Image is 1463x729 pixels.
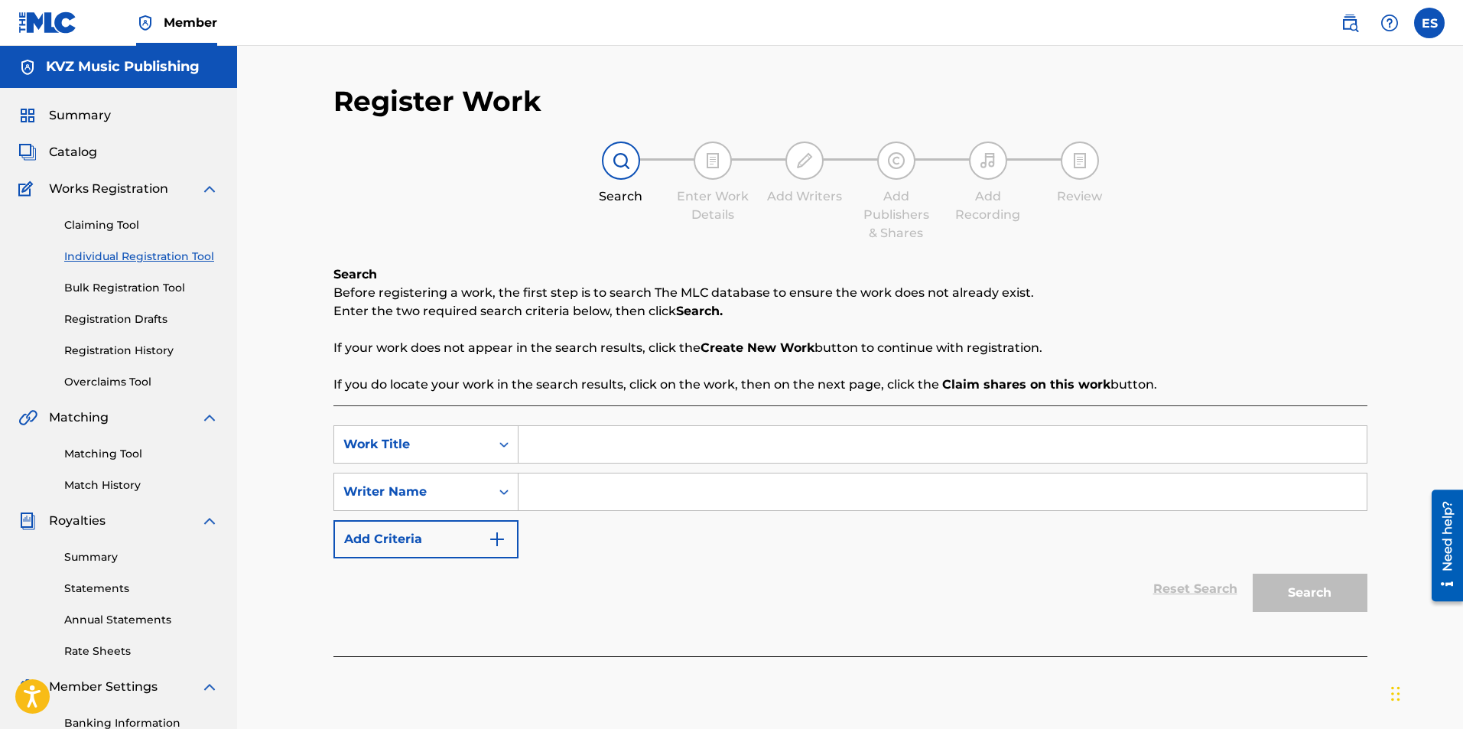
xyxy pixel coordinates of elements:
[979,151,997,170] img: step indicator icon for Add Recording
[64,549,219,565] a: Summary
[18,143,37,161] img: Catalog
[18,143,97,161] a: CatalogCatalog
[1341,14,1359,32] img: search
[49,180,168,198] span: Works Registration
[942,377,1110,392] strong: Claim shares on this work
[1374,8,1405,38] div: Help
[64,280,219,296] a: Bulk Registration Tool
[887,151,905,170] img: step indicator icon for Add Publishers & Shares
[333,284,1367,302] p: Before registering a work, the first step is to search The MLC database to ensure the work does n...
[1387,656,1463,729] div: Джаджи за чат
[612,151,630,170] img: step indicator icon for Search
[49,512,106,530] span: Royalties
[583,187,659,206] div: Search
[18,512,37,530] img: Royalties
[64,343,219,359] a: Registration History
[49,408,109,427] span: Matching
[704,151,722,170] img: step indicator icon for Enter Work Details
[1387,656,1463,729] iframe: Chat Widget
[333,520,519,558] button: Add Criteria
[200,678,219,696] img: expand
[18,106,111,125] a: SummarySummary
[676,304,723,318] strong: Search.
[64,374,219,390] a: Overclaims Tool
[18,106,37,125] img: Summary
[950,187,1026,224] div: Add Recording
[49,106,111,125] span: Summary
[64,249,219,265] a: Individual Registration Tool
[49,678,158,696] span: Member Settings
[18,180,38,198] img: Works Registration
[488,530,506,548] img: 9d2ae6d4665cec9f34b9.svg
[1380,14,1399,32] img: help
[49,143,97,161] span: Catalog
[333,425,1367,620] form: Search Form
[333,339,1367,357] p: If your work does not appear in the search results, click the button to continue with registration.
[200,180,219,198] img: expand
[343,435,481,454] div: Work Title
[333,302,1367,321] p: Enter the two required search criteria below, then click
[18,58,37,76] img: Accounts
[64,311,219,327] a: Registration Drafts
[701,340,814,355] strong: Create New Work
[164,14,217,31] span: Member
[18,11,77,34] img: MLC Logo
[766,187,843,206] div: Add Writers
[200,408,219,427] img: expand
[333,267,377,282] b: Search
[1042,187,1118,206] div: Review
[795,151,814,170] img: step indicator icon for Add Writers
[18,408,37,427] img: Matching
[858,187,935,242] div: Add Publishers & Shares
[64,446,219,462] a: Matching Tool
[1391,671,1400,717] div: Плъзни
[64,612,219,628] a: Annual Statements
[64,643,219,659] a: Rate Sheets
[343,483,481,501] div: Writer Name
[200,512,219,530] img: expand
[1414,8,1445,38] div: User Menu
[136,14,154,32] img: Top Rightsholder
[64,581,219,597] a: Statements
[1335,8,1365,38] a: Public Search
[675,187,751,224] div: Enter Work Details
[64,217,219,233] a: Claiming Tool
[18,678,37,696] img: Member Settings
[333,376,1367,394] p: If you do locate your work in the search results, click on the work, then on the next page, click...
[64,477,219,493] a: Match History
[46,58,200,76] h5: KVZ Music Publishing
[333,84,541,119] h2: Register Work
[1071,151,1089,170] img: step indicator icon for Review
[1420,484,1463,607] iframe: Resource Center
